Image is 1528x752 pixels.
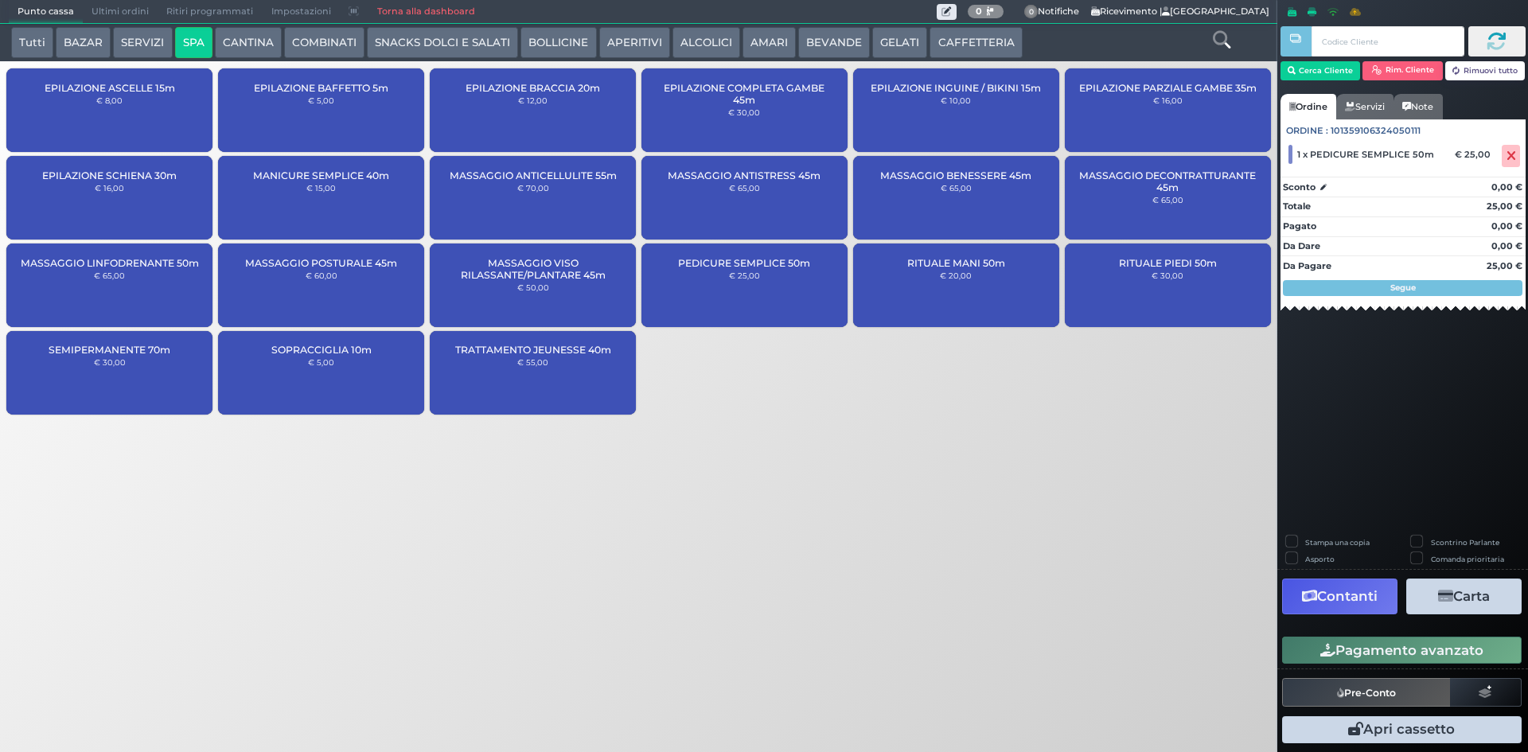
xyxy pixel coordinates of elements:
[271,344,372,356] span: SOPRACCIGLIA 10m
[1283,240,1320,251] strong: Da Dare
[1282,579,1397,614] button: Contanti
[11,27,53,59] button: Tutti
[672,27,740,59] button: ALCOLICI
[1282,637,1522,664] button: Pagamento avanzato
[1152,271,1183,280] small: € 30,00
[1431,537,1499,547] label: Scontrino Parlante
[1152,195,1183,205] small: € 65,00
[368,1,483,23] a: Torna alla dashboard
[941,183,972,193] small: € 65,00
[215,27,282,59] button: CANTINA
[1452,149,1499,160] div: € 25,00
[1283,201,1311,212] strong: Totale
[466,82,600,94] span: EPILAZIONE BRACCIA 20m
[1280,94,1336,119] a: Ordine
[113,27,172,59] button: SERVIZI
[308,95,334,105] small: € 5,00
[1491,220,1522,232] strong: 0,00 €
[1445,61,1526,80] button: Rimuovi tutto
[455,344,611,356] span: TRATTAMENTO JEUNESSE 40m
[729,183,760,193] small: € 65,00
[518,95,548,105] small: € 12,00
[175,27,212,59] button: SPA
[450,169,617,181] span: MASSAGGIO ANTICELLULITE 55m
[1362,61,1443,80] button: Rim. Cliente
[1282,678,1451,707] button: Pre-Conto
[1491,240,1522,251] strong: 0,00 €
[1406,579,1522,614] button: Carta
[517,183,549,193] small: € 70,00
[1119,257,1217,269] span: RITUALE PIEDI 50m
[158,1,262,23] span: Ritiri programmati
[520,27,596,59] button: BOLLICINE
[907,257,1005,269] span: RITUALE MANI 50m
[96,95,123,105] small: € 8,00
[284,27,364,59] button: COMBINATI
[1312,26,1464,56] input: Codice Cliente
[1078,169,1257,193] span: MASSAGGIO DECONTRATTURANTE 45m
[1286,124,1328,138] span: Ordine :
[880,169,1031,181] span: MASSAGGIO BENESSERE 45m
[9,1,83,23] span: Punto cassa
[94,271,125,280] small: € 65,00
[21,257,199,269] span: MASSAGGIO LINFODRENANTE 50m
[728,107,760,117] small: € 30,00
[743,27,796,59] button: AMARI
[872,27,927,59] button: GELATI
[42,169,177,181] span: EPILAZIONE SCHIENA 30m
[1431,554,1504,564] label: Comanda prioritaria
[517,357,548,367] small: € 55,00
[1283,181,1316,194] strong: Sconto
[798,27,870,59] button: BEVANDE
[1079,82,1257,94] span: EPILAZIONE PARZIALE GAMBE 35m
[94,357,126,367] small: € 30,00
[729,271,760,280] small: € 25,00
[367,27,518,59] button: SNACKS DOLCI E SALATI
[976,6,982,17] b: 0
[941,95,971,105] small: € 10,00
[306,271,337,280] small: € 60,00
[56,27,111,59] button: BAZAR
[1394,94,1442,119] a: Note
[930,27,1022,59] button: CAFFETTERIA
[1297,149,1434,160] span: 1 x PEDICURE SEMPLICE 50m
[49,344,170,356] span: SEMIPERMANENTE 70m
[254,82,388,94] span: EPILAZIONE BAFFETTO 5m
[1024,5,1039,19] span: 0
[1282,716,1522,743] button: Apri cassetto
[443,257,622,281] span: MASSAGGIO VISO RILASSANTE/PLANTARE 45m
[1153,95,1183,105] small: € 16,00
[306,183,336,193] small: € 15,00
[1280,61,1361,80] button: Cerca Cliente
[1283,220,1316,232] strong: Pagato
[263,1,340,23] span: Impostazioni
[678,257,810,269] span: PEDICURE SEMPLICE 50m
[1487,201,1522,212] strong: 25,00 €
[45,82,175,94] span: EPILAZIONE ASCELLE 15m
[871,82,1041,94] span: EPILAZIONE INGUINE / BIKINI 15m
[599,27,670,59] button: APERITIVI
[940,271,972,280] small: € 20,00
[517,282,549,292] small: € 50,00
[245,257,397,269] span: MASSAGGIO POSTURALE 45m
[83,1,158,23] span: Ultimi ordini
[1331,124,1421,138] span: 101359106324050111
[668,169,821,181] span: MASSAGGIO ANTISTRESS 45m
[1305,554,1335,564] label: Asporto
[1336,94,1394,119] a: Servizi
[1283,260,1331,271] strong: Da Pagare
[1491,181,1522,193] strong: 0,00 €
[1390,282,1416,293] strong: Segue
[655,82,834,106] span: EPILAZIONE COMPLETA GAMBE 45m
[253,169,389,181] span: MANICURE SEMPLICE 40m
[308,357,334,367] small: € 5,00
[1305,537,1370,547] label: Stampa una copia
[95,183,124,193] small: € 16,00
[1487,260,1522,271] strong: 25,00 €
